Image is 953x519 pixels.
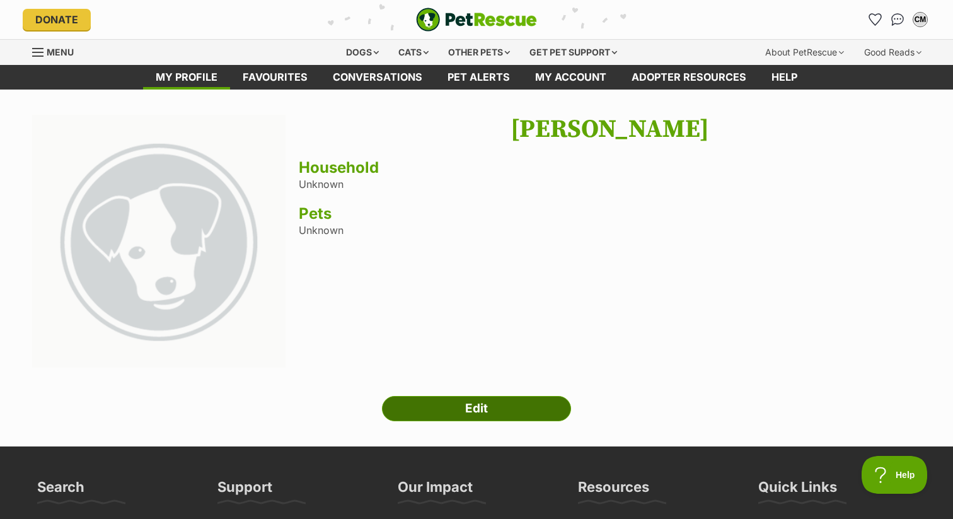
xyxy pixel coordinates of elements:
img: chat-41dd97257d64d25036548639549fe6c8038ab92f7586957e7f3b1b290dea8141.svg [891,13,904,26]
div: Get pet support [521,40,626,65]
a: Menu [32,40,83,62]
div: About PetRescue [756,40,853,65]
h1: [PERSON_NAME] [299,115,921,144]
a: Favourites [865,9,885,30]
a: Conversations [887,9,908,30]
div: Unknown Unknown [299,115,921,371]
div: Cats [390,40,437,65]
div: Good Reads [855,40,930,65]
h3: Search [37,478,84,503]
a: My profile [143,65,230,90]
span: Menu [47,47,74,57]
a: Adopter resources [619,65,759,90]
h3: Pets [299,205,921,223]
div: Dogs [337,40,388,65]
a: conversations [320,65,435,90]
div: Other pets [439,40,519,65]
a: Donate [23,9,91,30]
a: Edit [382,396,571,421]
h3: Household [299,159,921,177]
h3: Support [217,478,272,503]
iframe: Help Scout Beacon - Open [862,456,928,494]
button: My account [910,9,930,30]
img: logo-e224e6f780fb5917bec1dbf3a21bbac754714ae5b6737aabdf751b685950b380.svg [416,8,537,32]
a: Help [759,65,810,90]
a: Favourites [230,65,320,90]
ul: Account quick links [865,9,930,30]
a: PetRescue [416,8,537,32]
h3: Our Impact [398,478,473,503]
a: My account [523,65,619,90]
a: Pet alerts [435,65,523,90]
img: large_default-f37c3b2ddc539b7721ffdbd4c88987add89f2ef0fd77a71d0d44a6cf3104916e.png [32,115,286,368]
h3: Quick Links [758,478,837,503]
h3: Resources [578,478,649,503]
div: CM [914,13,927,26]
